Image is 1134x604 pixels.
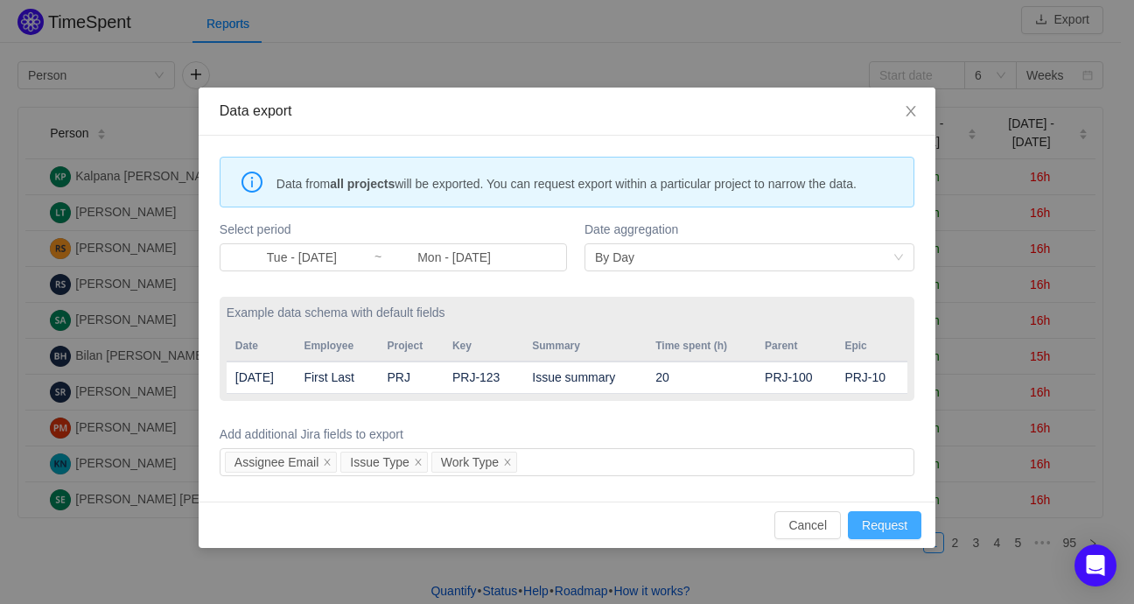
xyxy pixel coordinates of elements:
[503,458,512,468] i: icon: close
[227,362,296,394] td: [DATE]
[225,452,338,473] li: Assignee Email
[904,104,918,118] i: icon: close
[382,248,526,267] input: End date
[276,174,900,193] span: Data from will be exported. You can request export within a particular project to narrow the data.
[647,362,756,394] td: 20
[523,362,647,394] td: Issue summary
[230,248,374,267] input: Start date
[584,221,914,239] label: Date aggregation
[893,252,904,264] i: icon: down
[848,511,921,539] button: Request
[756,331,836,362] th: Parent
[220,425,914,444] label: Add additional Jira fields to export
[595,244,634,270] div: By Day
[379,331,444,362] th: Project
[836,331,907,362] th: Epic
[756,362,836,394] td: PRJ-100
[444,331,523,362] th: Key
[647,331,756,362] th: Time spent (h)
[227,331,296,362] th: Date
[444,362,523,394] td: PRJ-123
[323,458,332,468] i: icon: close
[295,362,378,394] td: First Last
[350,453,409,472] div: Issue Type
[295,331,378,362] th: Employee
[220,221,567,239] label: Select period
[774,511,841,539] button: Cancel
[330,177,395,191] strong: all projects
[1074,544,1116,586] div: Open Intercom Messenger
[234,453,319,472] div: Assignee Email
[886,88,935,137] button: Close
[836,362,907,394] td: PRJ-10
[340,452,427,473] li: Issue Type
[241,172,262,193] i: icon: info-circle
[379,362,444,394] td: PRJ
[431,452,517,473] li: Work Type
[227,304,907,322] label: Example data schema with default fields
[414,458,423,468] i: icon: close
[523,331,647,362] th: Summary
[441,453,499,472] div: Work Type
[220,102,914,121] div: Data export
